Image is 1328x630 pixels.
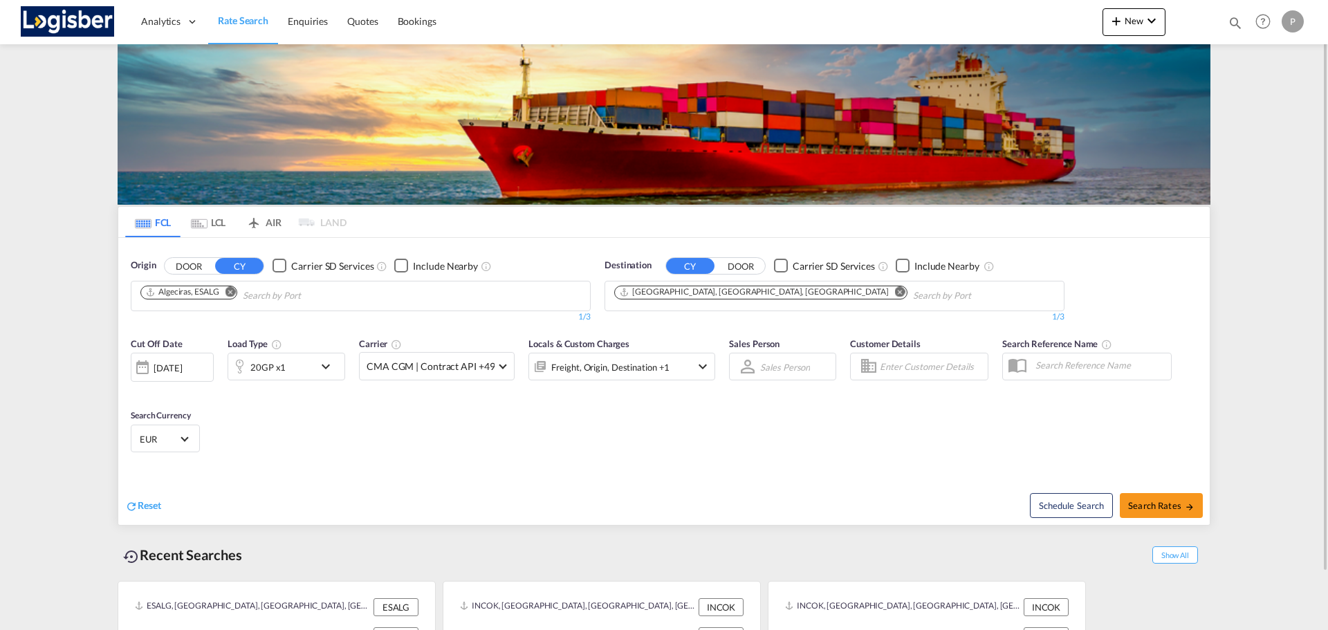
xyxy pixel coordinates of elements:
[228,353,345,380] div: 20GP x1icon-chevron-down
[135,598,370,616] div: ESALG, Algeciras, Spain, Southern Europe, Europe
[131,353,214,382] div: [DATE]
[666,258,714,274] button: CY
[125,207,347,237] md-pagination-wrapper: Use the left and right arrow keys to navigate between tabs
[1251,10,1282,35] div: Help
[145,286,219,298] div: Algeciras, ESALG
[886,286,907,300] button: Remove
[181,207,236,237] md-tab-item: LCL
[138,281,380,307] md-chips-wrap: Chips container. Use arrow keys to select chips.
[913,285,1044,307] input: Chips input.
[131,311,591,323] div: 1/3
[138,429,192,449] md-select: Select Currency: € EUREuro
[218,15,268,26] span: Rate Search
[850,338,920,349] span: Customer Details
[131,380,141,399] md-datepicker: Select
[1024,598,1069,616] div: INCOK
[619,286,889,298] div: Miami, FL, USMIA
[793,259,875,273] div: Carrier SD Services
[118,539,248,571] div: Recent Searches
[605,311,1064,323] div: 1/3
[138,499,161,511] span: Reset
[246,214,262,225] md-icon: icon-airplane
[317,358,341,375] md-icon: icon-chevron-down
[1108,12,1125,29] md-icon: icon-plus 400-fg
[1120,493,1203,518] button: Search Ratesicon-arrow-right
[785,598,1020,616] div: INCOK, Cochin, India, Indian Subcontinent, Asia Pacific
[291,259,373,273] div: Carrier SD Services
[1101,339,1112,350] md-icon: Your search will be saved by the below given name
[729,338,780,349] span: Sales Person
[243,285,374,307] input: Chips input.
[398,15,436,27] span: Bookings
[605,259,652,272] span: Destination
[528,338,629,349] span: Locals & Custom Charges
[460,598,695,616] div: INCOK, Cochin, India, Indian Subcontinent, Asia Pacific
[250,358,286,377] div: 20GP x1
[347,15,378,27] span: Quotes
[141,15,181,28] span: Analytics
[131,259,156,272] span: Origin
[373,598,418,616] div: ESALG
[394,259,478,273] md-checkbox: Checkbox No Ink
[145,286,221,298] div: Press delete to remove this chip.
[914,259,979,273] div: Include Nearby
[984,261,995,272] md-icon: Unchecked: Ignores neighbouring ports when fetching rates.Checked : Includes neighbouring ports w...
[273,259,373,273] md-checkbox: Checkbox No Ink
[154,362,182,374] div: [DATE]
[1185,502,1195,512] md-icon: icon-arrow-right
[123,548,140,565] md-icon: icon-backup-restore
[271,339,282,350] md-icon: icon-information-outline
[612,281,1050,307] md-chips-wrap: Chips container. Use arrow keys to select chips.
[125,499,161,514] div: icon-refreshReset
[1002,338,1112,349] span: Search Reference Name
[131,410,191,420] span: Search Currency
[228,338,282,349] span: Load Type
[774,259,875,273] md-checkbox: Checkbox No Ink
[1029,355,1171,376] input: Search Reference Name
[1152,546,1198,564] span: Show All
[165,258,213,274] button: DOOR
[481,261,492,272] md-icon: Unchecked: Ignores neighbouring ports when fetching rates.Checked : Includes neighbouring ports w...
[288,15,328,27] span: Enquiries
[216,286,237,300] button: Remove
[1251,10,1275,33] span: Help
[759,357,811,377] md-select: Sales Person
[1282,10,1304,33] div: P
[878,261,889,272] md-icon: Unchecked: Search for CY (Container Yard) services for all selected carriers.Checked : Search for...
[528,353,715,380] div: Freight Origin Destination Factory Stuffingicon-chevron-down
[118,44,1210,205] img: LCL+%26+FCL+BACKGROUND.png
[413,259,478,273] div: Include Nearby
[551,358,670,377] div: Freight Origin Destination Factory Stuffing
[880,356,984,377] input: Enter Customer Details
[1228,15,1243,30] md-icon: icon-magnify
[359,338,402,349] span: Carrier
[1143,12,1160,29] md-icon: icon-chevron-down
[236,207,291,237] md-tab-item: AIR
[140,433,178,445] span: EUR
[215,258,264,274] button: CY
[619,286,892,298] div: Press delete to remove this chip.
[1030,493,1113,518] button: Note: By default Schedule search will only considerorigin ports, destination ports and cut off da...
[391,339,402,350] md-icon: The selected Trucker/Carrierwill be displayed in the rate results If the rates are from another f...
[694,358,711,375] md-icon: icon-chevron-down
[896,259,979,273] md-checkbox: Checkbox No Ink
[1128,500,1195,511] span: Search Rates
[125,207,181,237] md-tab-item: FCL
[1103,8,1165,36] button: icon-plus 400-fgNewicon-chevron-down
[376,261,387,272] md-icon: Unchecked: Search for CY (Container Yard) services for all selected carriers.Checked : Search for...
[1228,15,1243,36] div: icon-magnify
[699,598,744,616] div: INCOK
[717,258,765,274] button: DOOR
[125,500,138,512] md-icon: icon-refresh
[1108,15,1160,26] span: New
[367,360,495,373] span: CMA CGM | Contract API +49
[21,6,114,37] img: d7a75e507efd11eebffa5922d020a472.png
[131,338,183,349] span: Cut Off Date
[118,238,1210,525] div: OriginDOOR CY Checkbox No InkUnchecked: Search for CY (Container Yard) services for all selected ...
